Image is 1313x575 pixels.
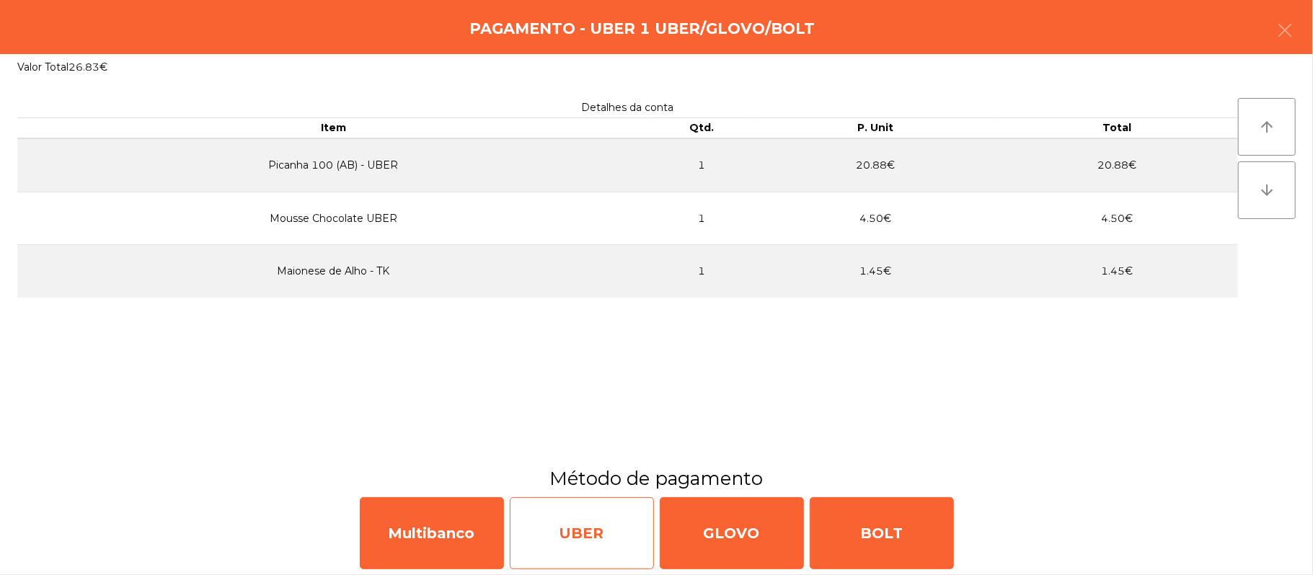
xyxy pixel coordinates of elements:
[996,192,1238,245] td: 4.50€
[755,118,996,138] th: P. Unit
[17,192,650,245] td: Mousse Chocolate UBER
[510,497,654,569] div: UBER
[996,245,1238,298] td: 1.45€
[11,465,1302,491] h3: Método de pagamento
[755,192,996,245] td: 4.50€
[650,138,755,192] td: 1
[469,18,815,40] h4: Pagamento - UBER 1 UBER/GLOVO/BOLT
[17,245,650,298] td: Maionese de Alho - TK
[360,497,504,569] div: Multibanco
[660,497,804,569] div: GLOVO
[755,138,996,192] td: 20.88€
[582,101,674,114] span: Detalhes da conta
[1238,98,1296,156] button: arrow_upward
[17,61,68,73] span: Valor Total
[996,138,1238,192] td: 20.88€
[17,118,650,138] th: Item
[68,61,107,73] span: 26.83€
[650,245,755,298] td: 1
[810,497,954,569] div: BOLT
[1258,182,1276,199] i: arrow_downward
[996,118,1238,138] th: Total
[1238,161,1296,219] button: arrow_downward
[1258,118,1276,135] i: arrow_upward
[17,138,650,192] td: Picanha 100 (AB) - UBER
[650,192,755,245] td: 1
[755,245,996,298] td: 1.45€
[650,118,755,138] th: Qtd.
